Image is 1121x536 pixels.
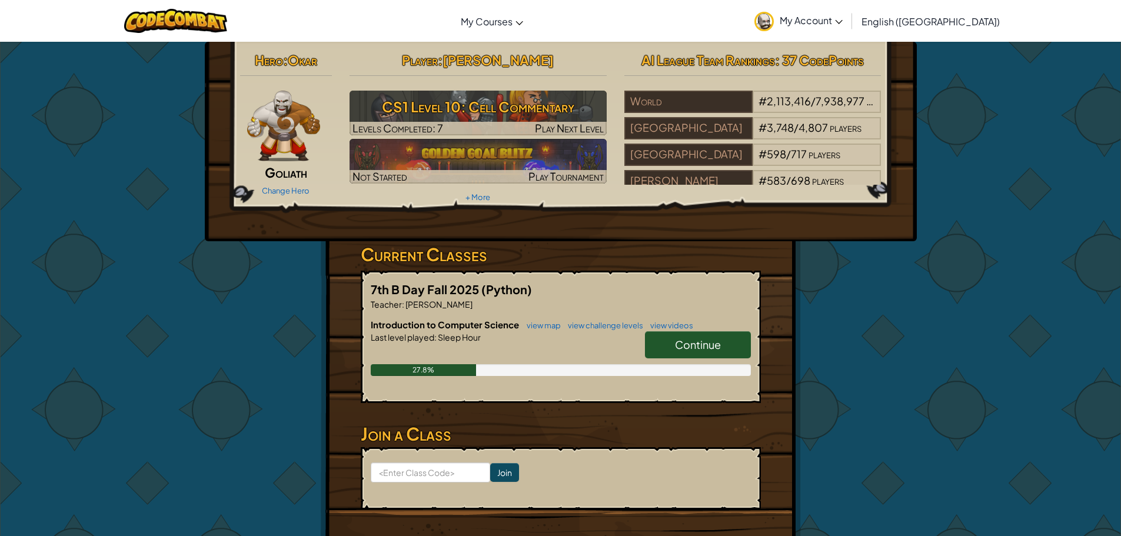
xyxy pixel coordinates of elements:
input: Join [490,463,519,482]
span: Last level played [371,332,434,342]
a: English ([GEOGRAPHIC_DATA]) [856,5,1006,37]
a: My Account [749,2,849,39]
span: # [759,121,767,134]
span: Goliath [265,164,307,181]
img: Golden Goal [350,139,607,184]
div: [GEOGRAPHIC_DATA] [624,144,753,166]
span: : [438,52,443,68]
span: / [786,174,791,187]
span: Levels Completed: 7 [352,121,443,135]
a: Change Hero [262,186,310,195]
span: 598 [767,147,786,161]
span: # [759,94,767,108]
div: [GEOGRAPHIC_DATA] [624,117,753,139]
span: players [830,121,861,134]
img: avatar [754,12,774,31]
a: [GEOGRAPHIC_DATA]#598/717players [624,155,882,168]
span: : 37 CodePoints [775,52,864,68]
span: players [812,174,844,187]
div: 27.8% [371,364,477,376]
span: [PERSON_NAME] [404,299,473,309]
span: Okar [288,52,317,68]
a: view videos [644,321,693,330]
a: + More [465,192,490,202]
span: 2,113,416 [767,94,811,108]
span: My Account [780,14,843,26]
span: / [786,147,791,161]
span: Introduction to Computer Science [371,319,521,330]
span: 583 [767,174,786,187]
a: My Courses [455,5,529,37]
a: [GEOGRAPHIC_DATA]#3,748/4,807players [624,128,882,142]
span: 698 [791,174,810,187]
span: 4,807 [799,121,828,134]
span: Continue [675,338,721,351]
span: Play Next Level [535,121,604,135]
span: / [794,121,799,134]
input: <Enter Class Code> [371,462,490,482]
span: English ([GEOGRAPHIC_DATA]) [861,15,1000,28]
span: 7,938,977 [816,94,864,108]
a: World#2,113,416/7,938,977players [624,102,882,115]
div: [PERSON_NAME] [624,170,753,192]
a: [PERSON_NAME]#583/698players [624,181,882,195]
img: goliath-pose.png [247,91,321,161]
div: World [624,91,753,113]
img: CodeCombat logo [124,9,227,33]
span: Hero [255,52,283,68]
a: Play Next Level [350,91,607,135]
span: : [434,332,437,342]
h3: Current Classes [361,241,761,268]
span: 717 [791,147,807,161]
span: (Python) [481,282,532,297]
span: Teacher [371,299,402,309]
a: view challenge levels [562,321,643,330]
span: / [811,94,816,108]
span: # [759,147,767,161]
a: Not StartedPlay Tournament [350,139,607,184]
a: view map [521,321,561,330]
span: # [759,174,767,187]
span: 7th B Day Fall 2025 [371,282,481,297]
span: [PERSON_NAME] [443,52,554,68]
span: players [809,147,840,161]
span: AI League Team Rankings [641,52,775,68]
h3: Join a Class [361,421,761,447]
img: CS1 Level 10: Cell Commentary [350,91,607,135]
span: Play Tournament [528,169,604,183]
h3: CS1 Level 10: Cell Commentary [350,94,607,120]
span: : [283,52,288,68]
span: My Courses [461,15,513,28]
span: Not Started [352,169,407,183]
span: : [402,299,404,309]
span: Sleep Hour [437,332,481,342]
span: 3,748 [767,121,794,134]
span: Player [402,52,438,68]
